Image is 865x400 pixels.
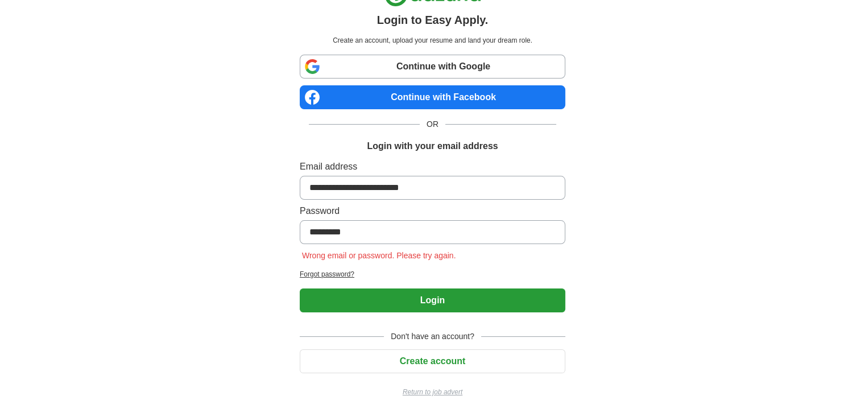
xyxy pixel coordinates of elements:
[300,204,565,218] label: Password
[300,356,565,366] a: Create account
[384,331,481,343] span: Don't have an account?
[300,349,565,373] button: Create account
[367,139,498,153] h1: Login with your email address
[300,387,565,397] a: Return to job advert
[302,35,563,46] p: Create an account, upload your resume and land your dream role.
[300,85,565,109] a: Continue with Facebook
[300,269,565,279] a: Forgot password?
[300,160,565,174] label: Email address
[377,11,489,28] h1: Login to Easy Apply.
[300,251,458,260] span: Wrong email or password. Please try again.
[300,288,565,312] button: Login
[300,55,565,79] a: Continue with Google
[420,118,445,130] span: OR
